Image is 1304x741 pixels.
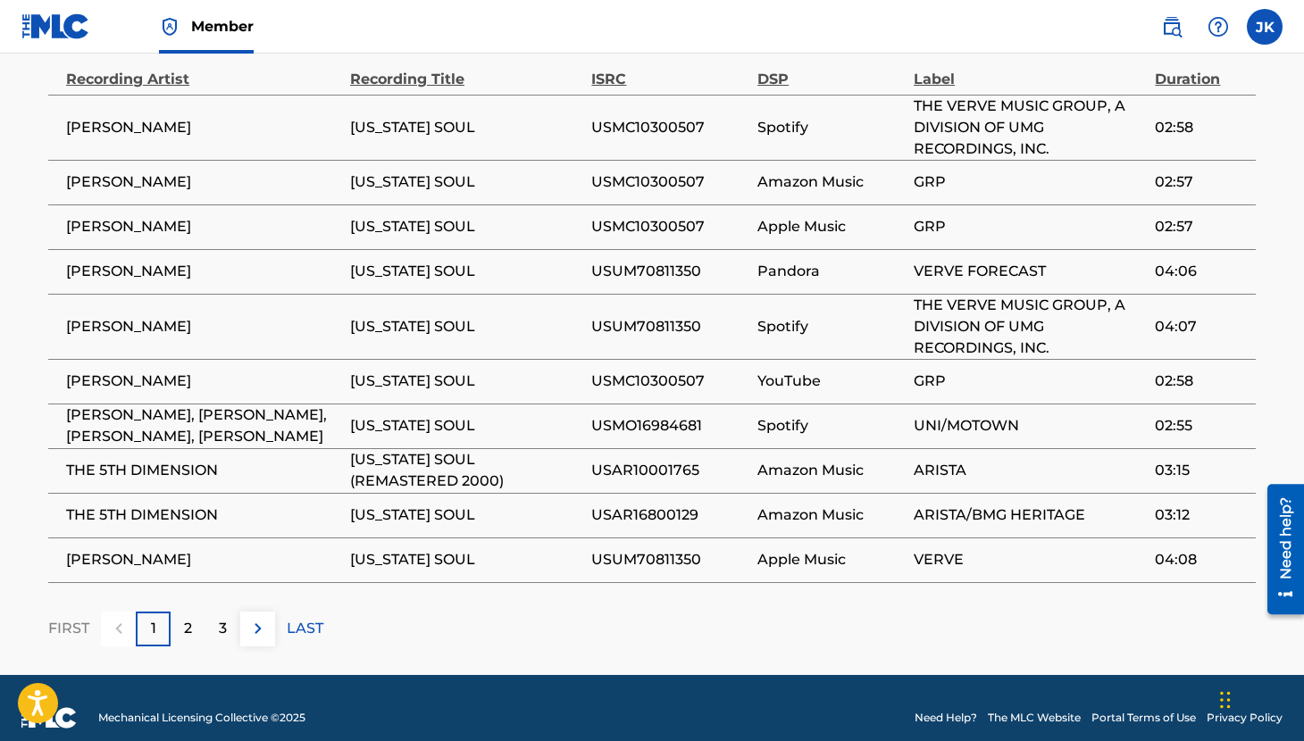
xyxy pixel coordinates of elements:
div: Recording Title [350,50,582,90]
span: ARISTA [914,460,1146,481]
span: USUM70811350 [591,549,748,570]
span: Amazon Music [757,504,905,526]
span: [PERSON_NAME] [66,117,341,138]
span: YouTube [757,370,905,392]
span: 02:57 [1155,216,1247,237]
span: THE 5TH DIMENSION [66,504,341,526]
span: USUM70811350 [591,316,748,337]
span: [US_STATE] SOUL [350,370,582,392]
a: Portal Terms of Use [1091,710,1196,726]
span: 04:07 [1155,316,1247,337]
span: [PERSON_NAME] [66,216,341,237]
span: Spotify [757,316,905,337]
span: [US_STATE] SOUL [350,415,582,437]
iframe: Resource Center [1254,478,1304,621]
div: Recording Artist [66,50,341,90]
span: USAR10001765 [591,460,748,481]
iframe: Chat Widget [1215,655,1304,741]
span: THE VERVE MUSIC GROUP, A DIVISION OF UMG RECORDINGS, INC. [914,295,1146,359]
span: THE VERVE MUSIC GROUP, A DIVISION OF UMG RECORDINGS, INC. [914,96,1146,160]
span: Pandora [757,261,905,282]
img: MLC Logo [21,13,90,39]
span: VERVE FORECAST [914,261,1146,282]
span: Apple Music [757,549,905,570]
span: 04:06 [1155,261,1247,282]
span: USAR16800129 [591,504,748,526]
span: GRP [914,216,1146,237]
p: 3 [219,618,227,639]
img: help [1208,16,1229,37]
span: USMC10300507 [591,370,748,392]
span: 03:15 [1155,460,1247,481]
span: GRP [914,171,1146,193]
span: [US_STATE] SOUL [350,171,582,193]
div: Help [1200,9,1236,45]
img: Top Rightsholder [159,16,180,37]
span: ARISTA/BMG HERITAGE [914,504,1146,526]
span: THE 5TH DIMENSION [66,460,341,481]
span: 04:08 [1155,549,1247,570]
span: VERVE [914,549,1146,570]
p: FIRST [48,618,89,639]
span: USMO16984681 [591,415,748,437]
span: [PERSON_NAME] [66,316,341,337]
div: Duration [1155,50,1247,90]
span: 02:55 [1155,415,1247,437]
span: [US_STATE] SOUL (REMASTERED 2000) [350,449,582,492]
div: User Menu [1247,9,1283,45]
span: Mechanical Licensing Collective © 2025 [98,710,305,726]
span: Amazon Music [757,460,905,481]
span: Member [191,16,254,37]
span: 02:58 [1155,117,1247,138]
span: GRP [914,370,1146,392]
a: The MLC Website [988,710,1081,726]
span: [US_STATE] SOUL [350,549,582,570]
div: Drag [1220,673,1231,727]
a: Privacy Policy [1207,710,1283,726]
span: USMC10300507 [591,216,748,237]
span: Spotify [757,415,905,437]
img: search [1161,16,1183,37]
span: Apple Music [757,216,905,237]
span: [PERSON_NAME] [66,261,341,282]
span: Spotify [757,117,905,138]
span: [US_STATE] SOUL [350,504,582,526]
span: [US_STATE] SOUL [350,216,582,237]
span: [PERSON_NAME] [66,171,341,193]
p: 2 [184,618,192,639]
span: [PERSON_NAME] [66,549,341,570]
img: logo [21,707,77,729]
div: ISRC [591,50,748,90]
div: Label [914,50,1146,90]
span: 02:58 [1155,370,1247,392]
img: right [247,618,269,639]
span: [US_STATE] SOUL [350,316,582,337]
a: Public Search [1154,9,1190,45]
span: [US_STATE] SOUL [350,261,582,282]
span: USMC10300507 [591,117,748,138]
span: [PERSON_NAME] [66,370,341,392]
div: DSP [757,50,905,90]
span: USUM70811350 [591,261,748,282]
p: LAST [287,618,323,639]
span: 03:12 [1155,504,1247,526]
span: [PERSON_NAME], [PERSON_NAME], [PERSON_NAME], [PERSON_NAME] [66,404,341,447]
span: [US_STATE] SOUL [350,117,582,138]
span: 02:57 [1155,171,1247,193]
span: Amazon Music [757,171,905,193]
span: UNI/MOTOWN [914,415,1146,437]
span: USMC10300507 [591,171,748,193]
a: Need Help? [915,710,977,726]
p: 1 [151,618,156,639]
